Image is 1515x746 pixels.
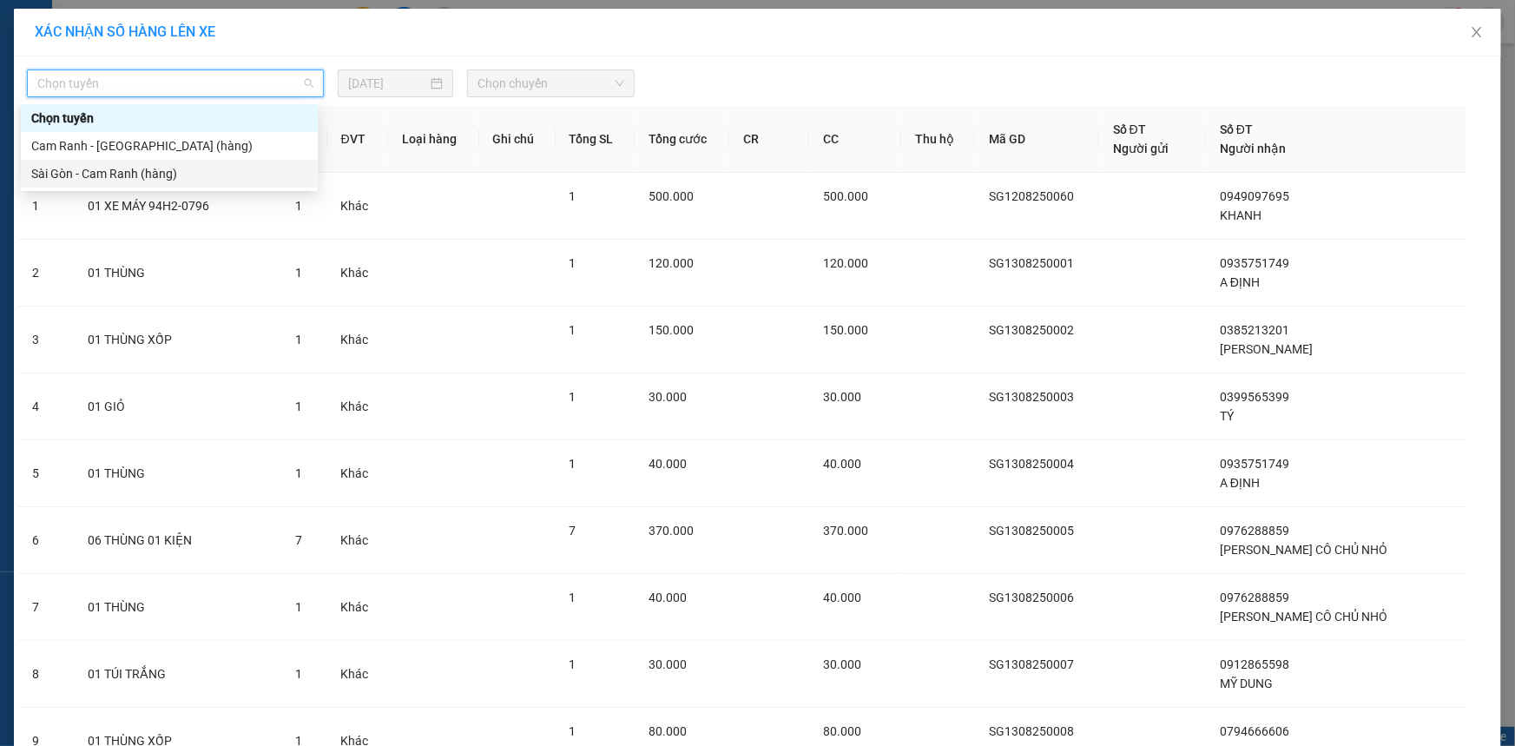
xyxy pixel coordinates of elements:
[649,189,694,203] span: 500.000
[18,307,74,373] td: 3
[570,724,576,738] span: 1
[1220,409,1234,423] span: TÝ
[327,240,388,307] td: Khác
[146,83,239,104] li: (c) 2017
[478,70,624,96] span: Chọn chuyến
[570,657,576,671] span: 1
[327,641,388,708] td: Khác
[327,507,388,574] td: Khác
[1113,122,1146,136] span: Số ĐT
[1220,122,1253,136] span: Số ĐT
[989,657,1074,671] span: SG1308250007
[989,390,1074,404] span: SG1308250003
[1220,142,1286,155] span: Người nhận
[570,591,576,604] span: 1
[18,373,74,440] td: 4
[31,136,307,155] div: Cam Ranh - [GEOGRAPHIC_DATA] (hàng)
[295,600,302,614] span: 1
[295,199,302,213] span: 1
[18,507,74,574] td: 6
[18,173,74,240] td: 1
[570,524,576,538] span: 7
[1220,677,1273,690] span: MỸ DUNG
[989,457,1074,471] span: SG1308250004
[1220,208,1261,222] span: KHANH
[570,323,576,337] span: 1
[823,323,868,337] span: 150.000
[809,106,901,173] th: CC
[74,240,281,307] td: 01 THÙNG
[1220,591,1289,604] span: 0976288859
[21,160,318,188] div: Sài Gòn - Cam Ranh (hàng)
[74,173,281,240] td: 01 XE MÁY 94H2-0796
[901,106,975,173] th: Thu hộ
[327,440,388,507] td: Khác
[18,240,74,307] td: 2
[649,591,687,604] span: 40.000
[1220,457,1289,471] span: 0935751749
[18,574,74,641] td: 7
[37,70,313,96] span: Chọn tuyến
[989,189,1074,203] span: SG1208250060
[74,307,281,373] td: 01 THÙNG XỐP
[1220,724,1289,738] span: 0794666606
[188,22,230,63] img: logo.jpg
[348,74,427,93] input: 13/08/2025
[295,667,302,681] span: 1
[823,189,868,203] span: 500.000
[1220,323,1289,337] span: 0385213201
[295,266,302,280] span: 1
[1470,25,1484,39] span: close
[649,256,694,270] span: 120.000
[823,524,868,538] span: 370.000
[1220,476,1260,490] span: A ĐỊNH
[989,724,1074,738] span: SG1308250008
[295,333,302,347] span: 1
[649,657,687,671] span: 30.000
[18,641,74,708] td: 8
[327,574,388,641] td: Khác
[729,106,809,173] th: CR
[1113,142,1169,155] span: Người gửi
[1220,543,1387,557] span: [PERSON_NAME] CÔ CHỦ NHỎ
[989,591,1074,604] span: SG1308250006
[823,390,861,404] span: 30.000
[649,323,694,337] span: 150.000
[18,440,74,507] td: 5
[823,256,868,270] span: 120.000
[74,507,281,574] td: 06 THÙNG 01 KIỆN
[649,390,687,404] span: 30.000
[327,173,388,240] td: Khác
[479,106,556,173] th: Ghi chú
[823,457,861,471] span: 40.000
[556,106,635,173] th: Tổng SL
[1220,275,1260,289] span: A ĐỊNH
[107,25,173,167] b: [PERSON_NAME] - Gửi khách hàng
[74,440,281,507] td: 01 THÙNG
[635,106,729,173] th: Tổng cước
[327,373,388,440] td: Khác
[570,189,576,203] span: 1
[1220,256,1289,270] span: 0935751749
[570,256,576,270] span: 1
[1452,9,1501,57] button: Close
[388,106,479,173] th: Loại hàng
[1220,390,1289,404] span: 0399565399
[649,724,687,738] span: 80.000
[1220,524,1289,538] span: 0976288859
[295,466,302,480] span: 1
[570,390,576,404] span: 1
[22,112,98,284] b: [PERSON_NAME] - [PERSON_NAME]
[74,641,281,708] td: 01 TÚI TRẮNG
[295,399,302,413] span: 1
[31,109,307,128] div: Chọn tuyến
[1220,657,1289,671] span: 0912865598
[327,307,388,373] td: Khác
[18,106,74,173] th: STT
[74,574,281,641] td: 01 THÙNG
[1220,189,1289,203] span: 0949097695
[35,23,215,40] span: XÁC NHẬN SỐ HÀNG LÊN XE
[1220,342,1313,356] span: [PERSON_NAME]
[989,524,1074,538] span: SG1308250005
[295,533,302,547] span: 7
